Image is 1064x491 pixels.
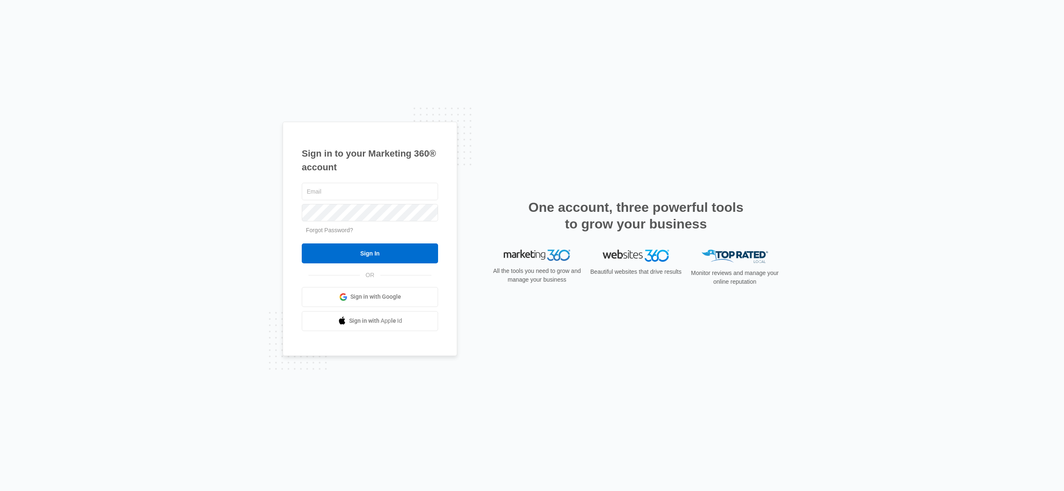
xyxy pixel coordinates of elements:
[302,147,438,174] h1: Sign in to your Marketing 360® account
[603,250,669,262] img: Websites 360
[589,268,682,276] p: Beautiful websites that drive results
[360,271,380,280] span: OR
[688,269,781,286] p: Monitor reviews and manage your online reputation
[702,250,768,263] img: Top Rated Local
[302,311,438,331] a: Sign in with Apple Id
[302,243,438,263] input: Sign In
[526,199,746,232] h2: One account, three powerful tools to grow your business
[349,317,402,325] span: Sign in with Apple Id
[490,267,584,284] p: All the tools you need to grow and manage your business
[302,287,438,307] a: Sign in with Google
[350,292,401,301] span: Sign in with Google
[302,183,438,200] input: Email
[306,227,353,233] a: Forgot Password?
[504,250,570,261] img: Marketing 360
